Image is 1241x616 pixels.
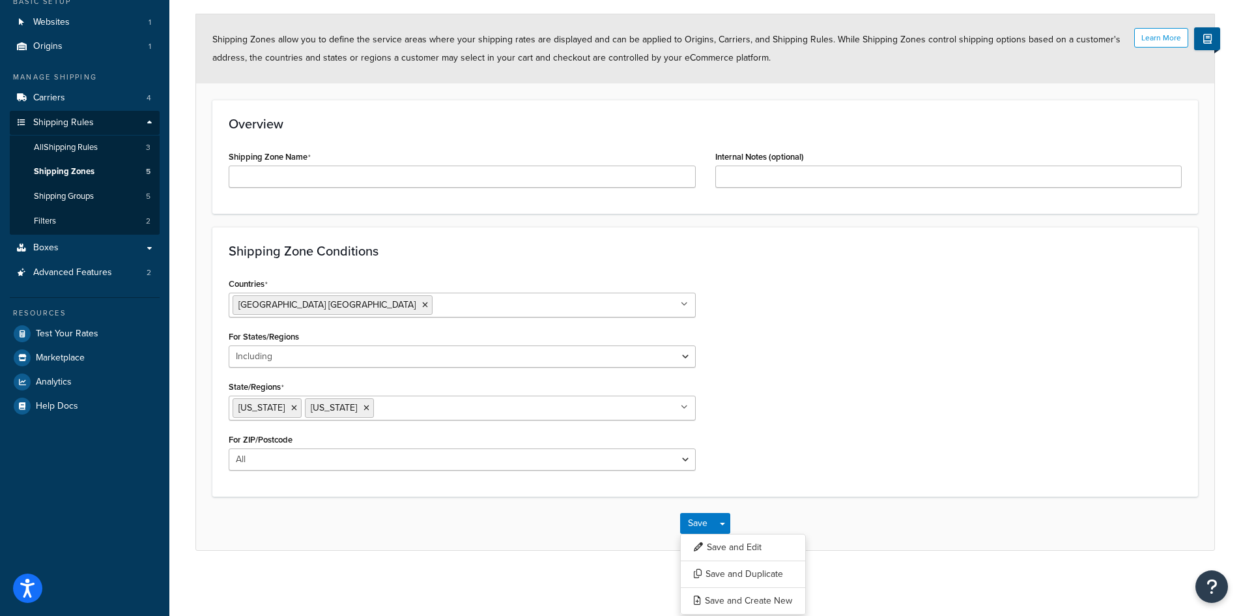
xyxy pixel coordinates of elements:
button: Open Resource Center [1195,570,1228,603]
a: Origins1 [10,35,160,59]
div: Resources [10,308,160,319]
li: Filters [10,209,160,233]
label: State/Regions [229,382,284,392]
span: 2 [147,267,151,278]
span: 4 [147,93,151,104]
span: 1 [149,41,151,52]
span: 5 [146,166,150,177]
span: Test Your Rates [36,329,98,340]
button: Learn More [1134,28,1188,48]
h3: Shipping Zone Conditions [229,244,1182,258]
label: Countries [229,279,268,289]
a: Shipping Zones5 [10,160,160,184]
label: Internal Notes (optional) [715,152,804,162]
a: Boxes [10,236,160,260]
span: [GEOGRAPHIC_DATA] [GEOGRAPHIC_DATA] [238,298,416,312]
span: 1 [149,17,151,28]
a: Marketplace [10,346,160,370]
span: Shipping Zones allow you to define the service areas where your shipping rates are displayed and ... [212,33,1120,65]
li: Shipping Zones [10,160,160,184]
span: All Shipping Rules [34,142,98,153]
span: Help Docs [36,401,78,412]
span: 3 [146,142,150,153]
h3: Overview [229,117,1182,131]
a: Advanced Features2 [10,261,160,285]
button: Save and Edit [680,534,806,561]
button: Save [680,513,715,534]
li: Origins [10,35,160,59]
a: Test Your Rates [10,322,160,345]
label: For ZIP/Postcode [229,435,292,445]
button: Save and Create New [680,587,806,615]
li: Shipping Rules [10,111,160,235]
a: Shipping Rules [10,111,160,135]
span: [US_STATE] [238,401,285,415]
span: Websites [33,17,70,28]
span: Shipping Zones [34,166,94,177]
span: Origins [33,41,63,52]
span: Shipping Groups [34,191,94,202]
span: [US_STATE] [311,401,357,415]
span: Advanced Features [33,267,112,278]
li: Carriers [10,86,160,110]
a: AllShipping Rules3 [10,136,160,160]
li: Websites [10,10,160,35]
label: Shipping Zone Name [229,152,311,162]
span: 2 [146,216,150,227]
div: Manage Shipping [10,72,160,83]
a: Filters2 [10,209,160,233]
span: 5 [146,191,150,202]
span: Shipping Rules [33,117,94,128]
span: Carriers [33,93,65,104]
li: Shipping Groups [10,184,160,209]
button: Save and Duplicate [680,561,806,588]
span: Boxes [33,242,59,254]
a: Carriers4 [10,86,160,110]
span: Analytics [36,377,72,388]
a: Shipping Groups5 [10,184,160,209]
span: Marketplace [36,353,85,364]
button: Show Help Docs [1194,27,1220,50]
li: Advanced Features [10,261,160,285]
span: Filters [34,216,56,227]
a: Help Docs [10,394,160,418]
a: Websites1 [10,10,160,35]
a: Analytics [10,370,160,394]
label: For States/Regions [229,332,299,342]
